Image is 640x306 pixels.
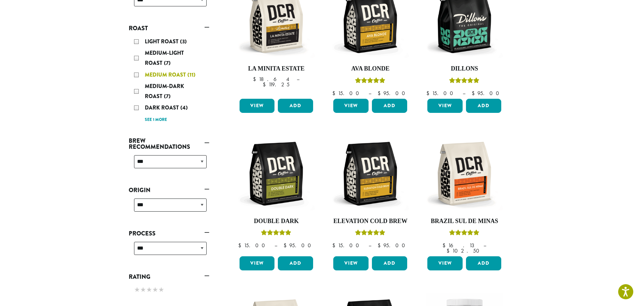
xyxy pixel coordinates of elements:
span: ★ [152,285,158,295]
span: $ [446,247,452,254]
div: Rated 5.00 out of 5 [449,77,479,87]
h4: La Minita Estate [238,65,315,73]
button: Add [372,256,407,270]
span: – [463,90,465,97]
span: Medium Roast [145,71,187,79]
span: $ [426,90,432,97]
div: Rated 4.50 out of 5 [261,229,291,239]
bdi: 95.00 [378,242,408,249]
span: (4) [180,104,188,112]
bdi: 102.50 [446,247,482,254]
a: View [333,99,369,113]
span: $ [472,90,477,97]
button: Add [466,99,501,113]
bdi: 15.00 [238,242,268,249]
span: $ [253,76,259,83]
img: DCR-12oz-Brazil-Sul-De-Minas-Stock-scaled.png [426,135,503,212]
span: ★ [158,285,164,295]
a: Double DarkRated 4.50 out of 5 [238,135,315,254]
h4: Dillons [426,65,503,73]
span: – [483,242,486,249]
button: Add [372,99,407,113]
span: Light Roast [145,38,180,45]
span: Dark Roast [145,104,180,112]
span: $ [442,242,448,249]
span: (7) [164,92,171,100]
span: – [369,242,371,249]
bdi: 15.00 [332,90,362,97]
div: Rated 5.00 out of 5 [355,77,385,87]
a: Origin [129,184,209,196]
bdi: 95.00 [472,90,502,97]
a: Brazil Sul De MinasRated 5.00 out of 5 [426,135,503,254]
div: Rated 5.00 out of 5 [355,229,385,239]
span: – [274,242,277,249]
span: – [369,90,371,97]
h4: Double Dark [238,218,315,225]
a: Elevation Cold BrewRated 5.00 out of 5 [332,135,409,254]
div: Origin [129,196,209,220]
bdi: 18.64 [253,76,290,83]
bdi: 15.00 [426,90,456,97]
div: Process [129,239,209,263]
a: View [240,256,275,270]
span: $ [378,90,383,97]
span: – [297,76,299,83]
h4: Ava Blonde [332,65,409,73]
h4: Brazil Sul De Minas [426,218,503,225]
a: View [427,99,463,113]
a: Process [129,228,209,239]
bdi: 16.13 [442,242,477,249]
bdi: 95.00 [284,242,314,249]
span: $ [332,90,338,97]
div: Rating [129,282,209,298]
span: $ [378,242,383,249]
a: Rating [129,271,209,282]
span: Medium-Dark Roast [145,82,184,100]
span: ★ [134,285,140,295]
span: (7) [164,59,171,67]
span: ★ [146,285,152,295]
div: Rated 5.00 out of 5 [449,229,479,239]
a: Roast [129,23,209,34]
span: ★ [140,285,146,295]
button: Add [278,256,313,270]
bdi: 119.25 [263,81,290,88]
span: (11) [187,71,196,79]
span: (3) [180,38,187,45]
bdi: 15.00 [332,242,362,249]
button: Add [278,99,313,113]
span: Medium-Light Roast [145,49,184,67]
img: DCR-12oz-Elevation-Cold-Brew-Stock-scaled.png [332,135,409,212]
h4: Elevation Cold Brew [332,218,409,225]
span: $ [332,242,338,249]
a: View [427,256,463,270]
div: Brew Recommendations [129,152,209,176]
span: $ [238,242,244,249]
bdi: 95.00 [378,90,408,97]
img: DCR-12oz-Double-Dark-Stock-scaled.png [238,135,315,212]
a: View [240,99,275,113]
a: Brew Recommendations [129,135,209,152]
button: Add [466,256,501,270]
div: Roast [129,34,209,127]
a: See 1 more [145,117,167,123]
span: $ [284,242,289,249]
span: $ [263,81,268,88]
a: View [333,256,369,270]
